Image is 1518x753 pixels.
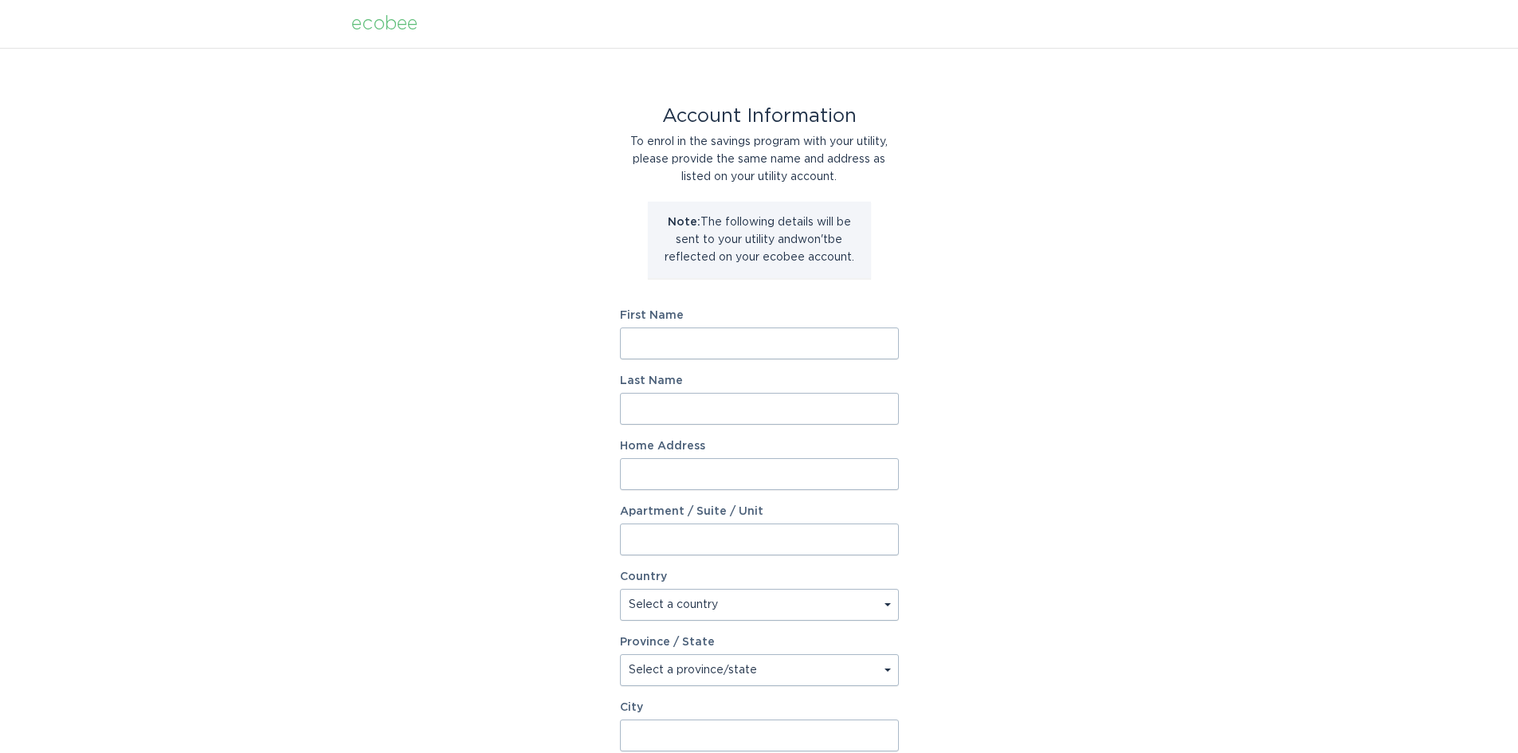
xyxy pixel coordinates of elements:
[620,375,899,386] label: Last Name
[351,15,418,33] div: ecobee
[620,571,667,582] label: Country
[620,506,899,517] label: Apartment / Suite / Unit
[668,217,700,228] strong: Note:
[620,310,899,321] label: First Name
[620,441,899,452] label: Home Address
[620,108,899,125] div: Account Information
[620,702,899,713] label: City
[660,214,859,266] p: The following details will be sent to your utility and won't be reflected on your ecobee account.
[620,637,715,648] label: Province / State
[620,133,899,186] div: To enrol in the savings program with your utility, please provide the same name and address as li...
